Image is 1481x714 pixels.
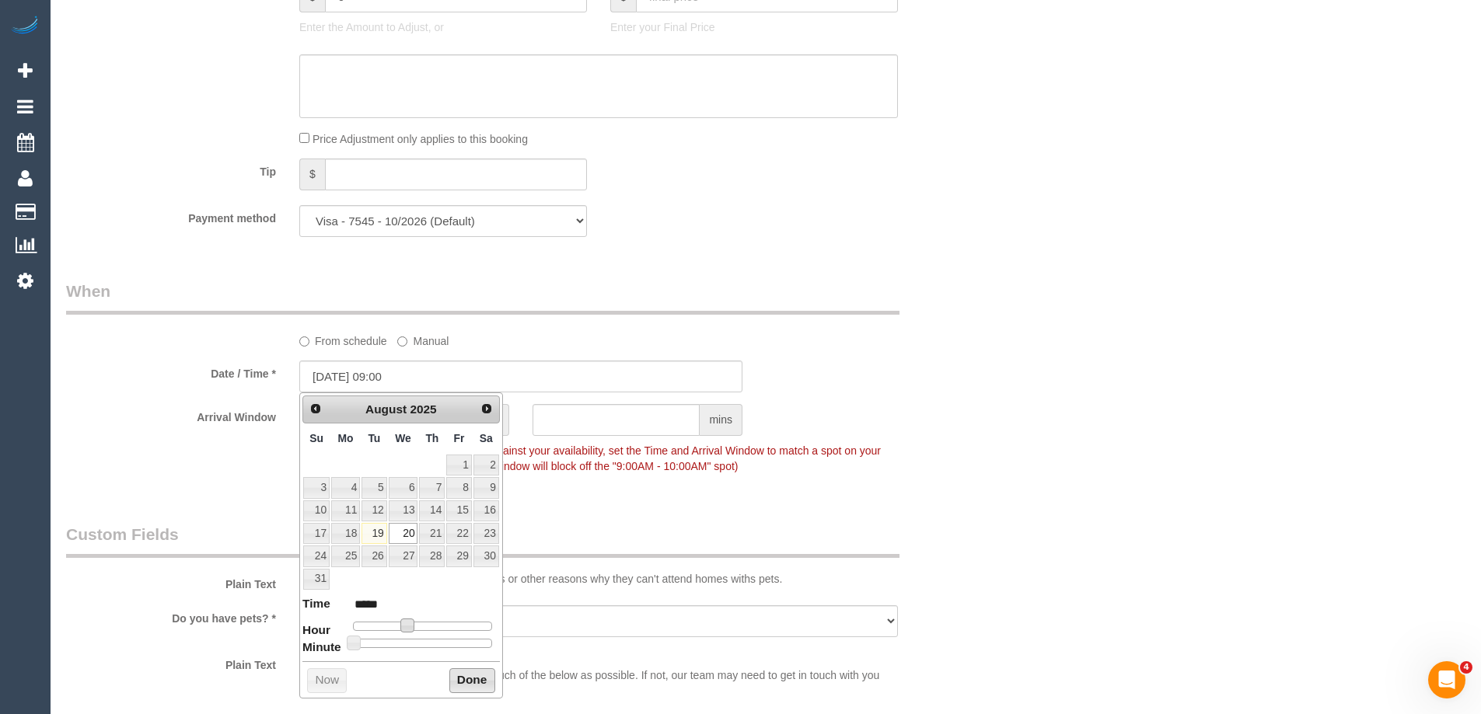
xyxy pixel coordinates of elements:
[419,500,445,521] a: 14
[473,545,499,566] a: 30
[309,402,322,415] span: Prev
[362,523,386,544] a: 19
[446,477,471,498] a: 8
[389,477,418,498] a: 6
[610,19,898,35] p: Enter your Final Price
[307,668,347,693] button: Now
[331,500,360,521] a: 11
[473,523,499,544] a: 23
[299,360,742,392] input: DD/MM/YYYY HH:MM
[303,569,330,590] a: 31
[397,328,449,349] label: Manual
[54,158,288,179] label: Tip
[480,432,493,444] span: Saturday
[54,205,288,226] label: Payment method
[389,500,418,521] a: 13
[303,477,330,498] a: 3
[362,545,386,566] a: 26
[9,16,40,37] img: Automaid Logo
[446,523,471,544] a: 22
[54,605,288,626] label: Do you have pets? *
[449,668,495,693] button: Done
[473,477,499,498] a: 9
[303,523,330,544] a: 17
[302,595,330,615] dt: Time
[446,500,471,521] a: 15
[480,402,493,415] span: Next
[303,500,330,521] a: 10
[331,545,360,566] a: 25
[338,432,354,444] span: Monday
[66,523,899,558] legend: Custom Fields
[299,19,587,35] p: Enter the Amount to Adjust, or
[368,432,380,444] span: Tuesday
[419,477,445,498] a: 7
[302,622,330,641] dt: Hour
[54,360,288,381] label: Date / Time *
[54,652,288,673] label: Plain Text
[313,133,528,145] span: Price Adjustment only applies to this booking
[299,158,325,190] span: $
[299,444,881,472] span: To make this booking count against your availability, set the Time and Arrival Window to match a ...
[419,523,445,544] a: 21
[299,328,387,349] label: From schedule
[365,402,407,416] span: August
[397,336,407,347] input: Manual
[299,336,309,347] input: From schedule
[305,398,327,420] a: Prev
[54,571,288,592] label: Plain Text
[1460,661,1472,674] span: 4
[454,432,465,444] span: Friday
[389,545,418,566] a: 27
[419,545,445,566] a: 28
[1428,661,1465,698] iframe: Intercom live chat
[425,432,438,444] span: Thursday
[362,500,386,521] a: 12
[389,523,418,544] a: 20
[303,545,330,566] a: 24
[473,500,499,521] a: 16
[473,455,499,475] a: 2
[331,523,360,544] a: 18
[410,402,436,416] span: 2025
[446,455,471,475] a: 1
[299,571,898,587] p: Some of our cleaning teams have allergies or other reasons why they can't attend homes withs pets.
[395,432,411,444] span: Wednesday
[700,404,742,436] span: mins
[446,545,471,566] a: 29
[362,477,386,498] a: 5
[54,404,288,425] label: Arrival Window
[299,652,898,698] p: If you have time, please let us know as much of the below as possible. If not, our team may need ...
[331,477,360,498] a: 4
[66,280,899,315] legend: When
[309,432,323,444] span: Sunday
[302,639,341,658] dt: Minute
[476,398,498,420] a: Next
